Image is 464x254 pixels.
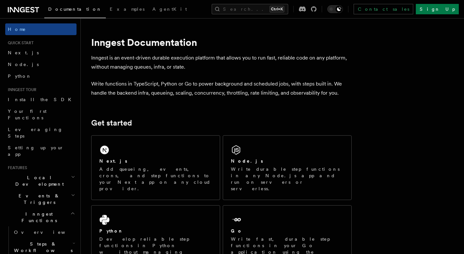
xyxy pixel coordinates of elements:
span: Leveraging Steps [8,127,63,139]
kbd: Ctrl+K [270,6,284,12]
a: Next.js [5,47,77,59]
a: Overview [11,226,77,238]
span: Steps & Workflows [11,241,73,254]
h2: Node.js [231,158,263,164]
a: Setting up your app [5,142,77,160]
span: Home [8,26,26,33]
a: Sign Up [416,4,459,14]
a: Contact sales [354,4,413,14]
span: Documentation [48,7,102,12]
a: Next.jsAdd queueing, events, crons, and step functions to your Next app on any cloud provider. [91,135,220,200]
button: Inngest Functions [5,208,77,226]
a: Home [5,23,77,35]
h2: Next.js [99,158,127,164]
a: Documentation [44,2,106,18]
span: Quick start [5,40,34,46]
p: Add queueing, events, crons, and step functions to your Next app on any cloud provider. [99,166,212,192]
button: Search...Ctrl+K [212,4,288,14]
span: Install the SDK [8,97,75,102]
a: Leveraging Steps [5,124,77,142]
span: AgentKit [152,7,187,12]
a: Examples [106,2,148,18]
span: Your first Functions [8,109,47,120]
a: Install the SDK [5,94,77,105]
span: Overview [14,230,81,235]
span: Python [8,74,32,79]
h1: Inngest Documentation [91,36,352,48]
a: Your first Functions [5,105,77,124]
span: Local Development [5,174,71,187]
span: Inngest tour [5,87,36,92]
span: Events & Triggers [5,193,71,206]
p: Write functions in TypeScript, Python or Go to power background and scheduled jobs, with steps bu... [91,79,352,98]
span: Next.js [8,50,39,55]
span: Setting up your app [8,145,64,157]
span: Examples [110,7,145,12]
span: Node.js [8,62,39,67]
button: Toggle dark mode [327,5,343,13]
a: Python [5,70,77,82]
a: Node.jsWrite durable step functions in any Node.js app and run on servers or serverless. [223,135,352,200]
button: Events & Triggers [5,190,77,208]
a: AgentKit [148,2,191,18]
span: Inngest Functions [5,211,70,224]
h2: Python [99,228,123,234]
button: Local Development [5,172,77,190]
h2: Go [231,228,243,234]
a: Get started [91,118,132,127]
a: Node.js [5,59,77,70]
p: Write durable step functions in any Node.js app and run on servers or serverless. [231,166,344,192]
p: Inngest is an event-driven durable execution platform that allows you to run fast, reliable code ... [91,53,352,72]
span: Features [5,165,27,170]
